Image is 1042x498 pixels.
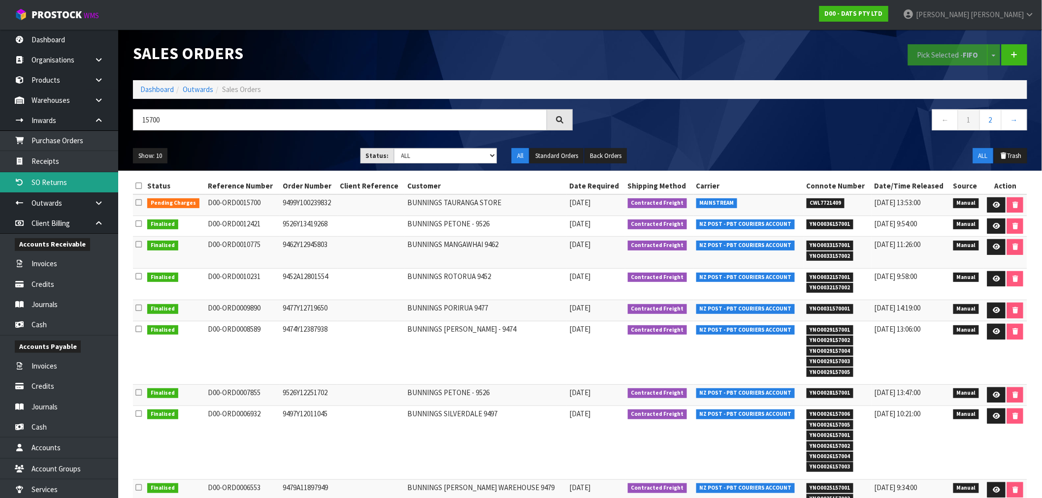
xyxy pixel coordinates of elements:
[953,483,979,493] span: Manual
[15,8,27,21] img: cube-alt.png
[696,388,795,398] span: NZ POST - PBT COURIERS ACCOUNT
[206,321,280,385] td: D00-ORD0008589
[807,346,854,356] span: YNO0029157004
[569,272,590,281] span: [DATE]
[280,216,337,237] td: 9526Y13419268
[183,85,213,94] a: Outwards
[628,219,687,229] span: Contracted Freight
[32,8,82,21] span: ProStock
[953,273,979,282] span: Manual
[147,325,178,335] span: Finalised
[807,452,854,462] span: YNO0026157004
[84,11,99,20] small: WMS
[1001,109,1027,130] a: →
[807,325,854,335] span: YNO0029157001
[280,268,337,300] td: 9452A12801554
[206,194,280,216] td: D00-ORD0015700
[405,405,567,479] td: BUNNINGS SILVERDALE 9497
[874,324,920,334] span: [DATE] 13:06:00
[953,241,979,250] span: Manual
[628,241,687,250] span: Contracted Freight
[405,237,567,268] td: BUNNINGS MANGAWHAI 9462
[206,405,280,479] td: D00-ORD0006932
[366,152,389,160] strong: Status:
[569,324,590,334] span: [DATE]
[953,198,979,208] span: Manual
[958,109,980,130] a: 1
[530,148,584,164] button: Standard Orders
[206,216,280,237] td: D00-ORD0012421
[807,441,854,451] span: YNO0026157002
[15,341,81,353] span: Accounts Payable
[807,431,854,440] span: YNO0026157001
[140,85,174,94] a: Dashboard
[951,178,984,194] th: Source
[807,357,854,367] span: YNO0029157003
[206,237,280,268] td: D00-ORD0010775
[807,304,854,314] span: YNO0031570001
[628,198,687,208] span: Contracted Freight
[973,148,993,164] button: ALL
[994,148,1027,164] button: Trash
[694,178,804,194] th: Carrier
[569,483,590,492] span: [DATE]
[133,109,547,130] input: Search sales orders
[953,409,979,419] span: Manual
[807,462,854,472] span: YNO0026157003
[147,241,178,250] span: Finalised
[874,272,917,281] span: [DATE] 9:58:00
[405,300,567,321] td: BUNNINGS PORIRUA 9477
[971,10,1024,19] span: [PERSON_NAME]
[807,388,854,398] span: YNO0028157001
[222,85,261,94] span: Sales Orders
[874,388,920,397] span: [DATE] 13:47:00
[874,219,917,228] span: [DATE] 9:54:00
[569,303,590,312] span: [DATE]
[625,178,694,194] th: Shipping Method
[963,50,978,60] strong: FIFO
[280,178,337,194] th: Order Number
[280,300,337,321] td: 9477Y12719650
[133,44,573,62] h1: Sales Orders
[405,178,567,194] th: Customer
[405,216,567,237] td: BUNNINGS PETONE - 9526
[337,178,405,194] th: Client Reference
[807,409,854,419] span: YNO0026157006
[696,241,795,250] span: NZ POST - PBT COURIERS ACCOUNT
[628,483,687,493] span: Contracted Freight
[807,336,854,345] span: YNO0029157002
[953,219,979,229] span: Manual
[628,273,687,282] span: Contracted Freight
[280,321,337,385] td: 9474Y12387938
[206,300,280,321] td: D00-ORD0009890
[807,483,854,493] span: YNO0025157001
[147,483,178,493] span: Finalised
[587,109,1027,133] nav: Page navigation
[874,409,920,418] span: [DATE] 10:21:00
[569,198,590,207] span: [DATE]
[807,283,854,293] span: YNO0032157002
[696,273,795,282] span: NZ POST - PBT COURIERS ACCOUNT
[147,273,178,282] span: Finalised
[147,198,199,208] span: Pending Charges
[908,44,988,65] button: Pick Selected -FIFO
[807,241,854,250] span: YNO0033157001
[979,109,1002,130] a: 2
[872,178,951,194] th: Date/Time Released
[807,273,854,282] span: YNO0032157001
[145,178,205,194] th: Status
[512,148,529,164] button: All
[280,194,337,216] td: 9499Y100239832
[206,178,280,194] th: Reference Number
[807,251,854,261] span: YNO0033157002
[569,409,590,418] span: [DATE]
[280,384,337,405] td: 9526Y12251702
[147,304,178,314] span: Finalised
[628,304,687,314] span: Contracted Freight
[874,483,917,492] span: [DATE] 9:34:00
[405,321,567,385] td: BUNNINGS [PERSON_NAME] - 9474
[206,384,280,405] td: D00-ORD0007855
[874,240,920,249] span: [DATE] 11:26:00
[696,198,738,208] span: MAINSTREAM
[953,325,979,335] span: Manual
